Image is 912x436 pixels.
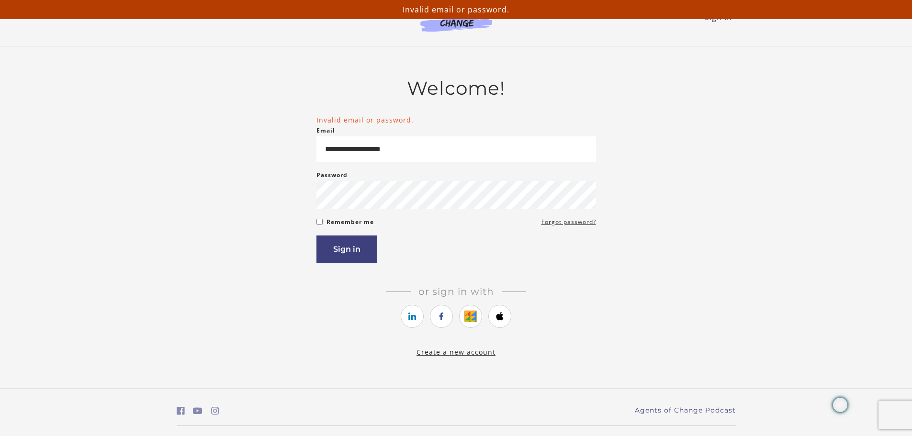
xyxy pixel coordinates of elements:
i: https://www.instagram.com/agentsofchangeprep/ (Open in a new window) [211,406,219,415]
span: Or sign in with [411,286,502,297]
button: Sign in [316,235,377,263]
label: Remember me [327,216,374,228]
li: Invalid email or password. [316,115,596,125]
a: https://www.youtube.com/c/AgentsofChangeTestPrepbyMeaganMitchell (Open in a new window) [193,404,203,418]
a: https://courses.thinkific.com/users/auth/facebook?ss%5Breferral%5D=&ss%5Buser_return_to%5D=&ss%5B... [430,305,453,328]
label: Email [316,125,335,136]
a: https://www.facebook.com/groups/aswbtestprep (Open in a new window) [177,404,185,418]
a: https://courses.thinkific.com/users/auth/linkedin?ss%5Breferral%5D=&ss%5Buser_return_to%5D=&ss%5B... [401,305,424,328]
a: Agents of Change Podcast [635,405,736,415]
a: https://courses.thinkific.com/users/auth/apple?ss%5Breferral%5D=&ss%5Buser_return_to%5D=&ss%5Bvis... [488,305,511,328]
i: https://www.facebook.com/groups/aswbtestprep (Open in a new window) [177,406,185,415]
img: Agents of Change Logo [410,10,502,32]
h2: Welcome! [316,77,596,100]
a: https://www.instagram.com/agentsofchangeprep/ (Open in a new window) [211,404,219,418]
p: Invalid email or password. [4,4,908,15]
a: https://courses.thinkific.com/users/auth/google?ss%5Breferral%5D=&ss%5Buser_return_to%5D=&ss%5Bvi... [459,305,482,328]
a: Create a new account [417,347,495,357]
i: https://www.youtube.com/c/AgentsofChangeTestPrepbyMeaganMitchell (Open in a new window) [193,406,203,415]
a: Forgot password? [541,216,596,228]
label: Password [316,169,348,181]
